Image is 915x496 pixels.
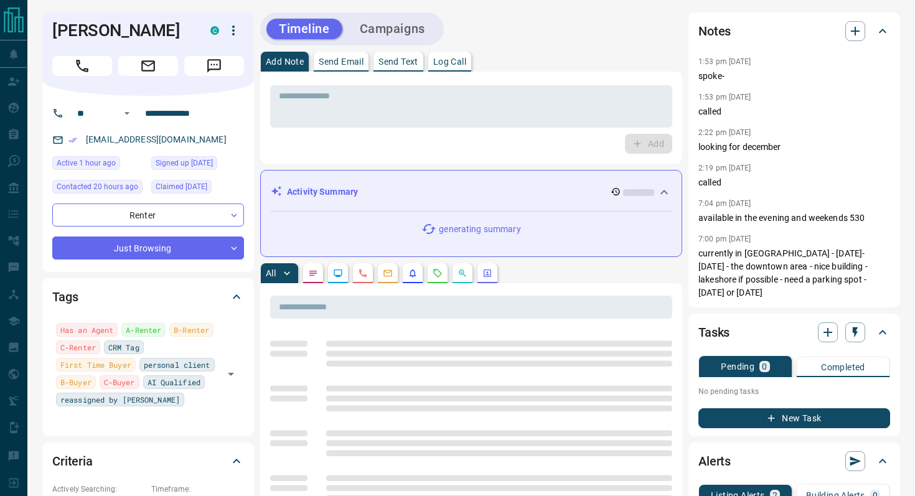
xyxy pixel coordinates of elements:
[52,180,145,197] div: Tue Oct 14 2025
[266,19,342,39] button: Timeline
[148,376,200,388] span: AI Qualified
[108,341,139,353] span: CRM Tag
[698,317,890,347] div: Tasks
[698,128,751,137] p: 2:22 pm [DATE]
[266,57,304,66] p: Add Note
[287,185,358,199] p: Activity Summary
[698,93,751,101] p: 1:53 pm [DATE]
[120,106,134,121] button: Open
[408,268,418,278] svg: Listing Alerts
[52,156,145,174] div: Wed Oct 15 2025
[57,180,138,193] span: Contacted 20 hours ago
[52,484,145,495] p: Actively Searching:
[126,324,161,336] span: A-Renter
[698,408,890,428] button: New Task
[174,324,209,336] span: B-Renter
[86,134,227,144] a: [EMAIL_ADDRESS][DOMAIN_NAME]
[439,223,520,236] p: generating summary
[104,376,135,388] span: C-Buyer
[698,105,890,118] p: called
[698,141,890,154] p: looking for december
[52,204,244,227] div: Renter
[698,16,890,46] div: Notes
[184,56,244,76] span: Message
[383,268,393,278] svg: Emails
[698,322,730,342] h2: Tasks
[151,180,244,197] div: Thu Sep 25 2025
[144,358,210,371] span: personal client
[60,324,113,336] span: Has an Agent
[156,180,207,193] span: Claimed [DATE]
[308,268,318,278] svg: Notes
[52,282,244,312] div: Tags
[698,164,751,172] p: 2:19 pm [DATE]
[378,57,418,66] p: Send Text
[52,56,112,76] span: Call
[698,451,731,471] h2: Alerts
[151,484,244,495] p: Timeframe:
[319,57,364,66] p: Send Email
[482,268,492,278] svg: Agent Actions
[52,21,192,40] h1: [PERSON_NAME]
[698,70,890,83] p: spoke-
[57,157,116,169] span: Active 1 hour ago
[60,341,96,353] span: C-Renter
[60,376,91,388] span: B-Buyer
[68,136,77,144] svg: Email Verified
[698,176,890,189] p: called
[222,365,240,383] button: Open
[266,269,276,278] p: All
[333,268,343,278] svg: Lead Browsing Activity
[698,446,890,476] div: Alerts
[433,268,443,278] svg: Requests
[347,19,438,39] button: Campaigns
[721,362,754,371] p: Pending
[698,212,890,225] p: available in the evening and weekends 530
[698,235,751,243] p: 7:00 pm [DATE]
[762,362,767,371] p: 0
[52,236,244,260] div: Just Browsing
[151,156,244,174] div: Mon Sep 20 2021
[60,393,180,406] span: reassigned by [PERSON_NAME]
[210,26,219,35] div: condos.ca
[821,363,865,372] p: Completed
[118,56,178,76] span: Email
[698,247,890,299] p: currently in [GEOGRAPHIC_DATA] - [DATE]-[DATE] - the downtown area - nice building - lakeshore if...
[60,358,131,371] span: First Time Buyer
[52,287,78,307] h2: Tags
[698,199,751,208] p: 7:04 pm [DATE]
[433,57,466,66] p: Log Call
[457,268,467,278] svg: Opportunities
[156,157,213,169] span: Signed up [DATE]
[358,268,368,278] svg: Calls
[271,180,672,204] div: Activity Summary
[52,451,93,471] h2: Criteria
[698,382,890,401] p: No pending tasks
[52,446,244,476] div: Criteria
[698,21,731,41] h2: Notes
[698,57,751,66] p: 1:53 pm [DATE]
